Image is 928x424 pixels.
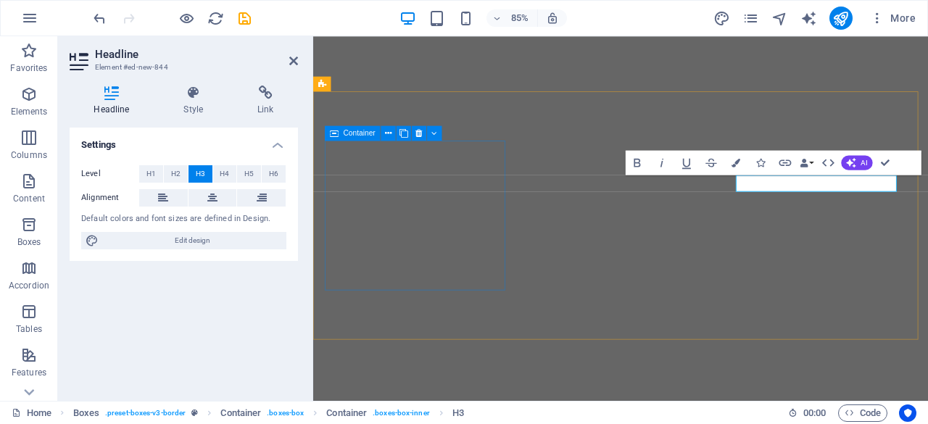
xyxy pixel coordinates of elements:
[105,404,186,422] span: . preset-boxes-v3-border
[626,150,649,175] button: Bold (Ctrl+B)
[816,150,840,175] button: HTML
[220,404,261,422] span: Click to select. Double-click to edit
[742,10,759,27] i: Pages (Ctrl+Alt+S)
[713,10,730,27] i: Design (Ctrl+Alt+Y)
[870,11,916,25] span: More
[771,10,788,27] i: Navigator
[508,9,531,27] h6: 85%
[16,323,42,335] p: Tables
[899,404,916,422] button: Usercentrics
[546,12,559,25] i: On resize automatically adjust zoom level to fit chosen device.
[262,165,286,183] button: H6
[139,165,163,183] button: H1
[73,404,464,422] nav: breadcrumb
[832,10,849,27] i: Publish
[220,165,229,183] span: H4
[10,62,47,74] p: Favorites
[838,404,887,422] button: Code
[864,7,921,30] button: More
[486,9,538,27] button: 85%
[813,407,816,418] span: :
[233,86,298,116] h4: Link
[178,9,195,27] button: Click here to leave preview mode and continue editing
[803,404,826,422] span: 00 00
[17,236,41,248] p: Boxes
[164,165,188,183] button: H2
[146,165,156,183] span: H1
[236,9,253,27] button: save
[11,149,47,161] p: Columns
[81,232,286,249] button: Edit design
[749,150,772,175] button: Icons
[95,48,298,61] h2: Headline
[800,10,817,27] i: AI Writer
[774,150,797,175] button: Link
[861,159,867,166] span: AI
[800,9,818,27] button: text_generator
[12,367,46,378] p: Features
[675,150,698,175] button: Underline (Ctrl+U)
[13,193,45,204] p: Content
[213,165,237,183] button: H4
[188,165,212,183] button: H3
[373,404,430,422] span: . boxes-box-inner
[91,10,108,27] i: Undo: Change text (Ctrl+Z)
[771,9,789,27] button: navigator
[81,165,139,183] label: Level
[841,155,872,170] button: AI
[713,9,731,27] button: design
[326,404,367,422] span: Click to select. Double-click to edit
[237,165,261,183] button: H5
[11,106,48,117] p: Elements
[103,232,282,249] span: Edit design
[91,9,108,27] button: undo
[171,165,181,183] span: H2
[244,165,254,183] span: H5
[874,150,897,175] button: Confirm (Ctrl+⏎)
[650,150,674,175] button: Italic (Ctrl+I)
[207,9,224,27] button: reload
[700,150,723,175] button: Strikethrough
[196,165,205,183] span: H3
[9,280,49,291] p: Accordion
[207,10,224,27] i: Reload page
[95,61,269,74] h3: Element #ed-new-844
[829,7,853,30] button: publish
[81,189,139,207] label: Alignment
[12,404,51,422] a: Click to cancel selection. Double-click to open Pages
[344,129,376,136] span: Container
[70,86,159,116] h4: Headline
[236,10,253,27] i: Save (Ctrl+S)
[788,404,826,422] h6: Session time
[70,128,298,154] h4: Settings
[73,404,99,422] span: Click to select. Double-click to edit
[267,404,304,422] span: . boxes-box
[724,150,747,175] button: Colors
[742,9,760,27] button: pages
[845,404,881,422] span: Code
[81,213,286,225] div: Default colors and font sizes are defined in Design.
[798,150,816,175] button: Data Bindings
[159,86,233,116] h4: Style
[452,404,464,422] span: Click to select. Double-click to edit
[269,165,278,183] span: H6
[191,409,198,417] i: This element is a customizable preset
